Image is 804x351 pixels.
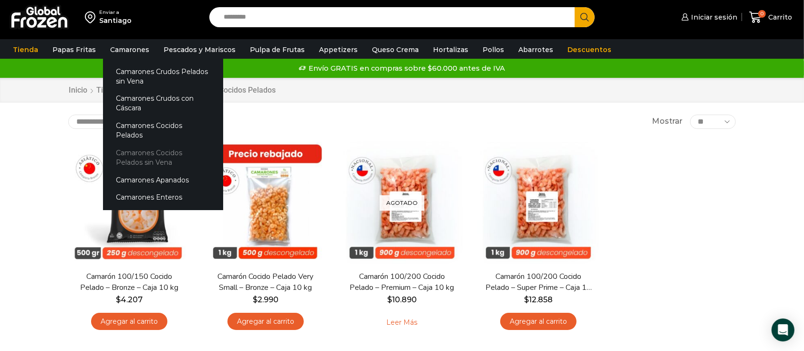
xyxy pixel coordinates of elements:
[428,41,473,59] a: Hortalizas
[253,295,278,304] bdi: 2.990
[387,295,392,304] span: $
[99,9,132,16] div: Enviar a
[478,41,509,59] a: Pollos
[68,85,276,96] nav: Breadcrumb
[68,115,190,129] select: Pedido de la tienda
[563,41,616,59] a: Descuentos
[245,41,309,59] a: Pulpa de Frutas
[380,195,424,211] p: Agotado
[575,7,595,27] button: Search button
[96,85,121,96] a: Tienda
[484,271,593,293] a: Camarón 100/200 Cocido Pelado – Super Prime – Caja 10 kg
[91,313,167,330] a: Agregar al carrito: “Camarón 100/150 Cocido Pelado - Bronze - Caja 10 kg”
[116,295,143,304] bdi: 4.207
[372,313,433,333] a: Leé más sobre “Camarón 100/200 Cocido Pelado - Premium - Caja 10 kg”
[758,10,766,18] span: 0
[227,313,304,330] a: Agregar al carrito: “Camarón Cocido Pelado Very Small - Bronze - Caja 10 kg”
[514,41,558,59] a: Abarrotes
[524,295,529,304] span: $
[211,271,320,293] a: Camarón Cocido Pelado Very Small – Bronze – Caja 10 kg
[500,313,577,330] a: Agregar al carrito: “Camarón 100/200 Cocido Pelado - Super Prime - Caja 10 kg”
[68,85,88,96] a: Inicio
[8,41,43,59] a: Tienda
[689,12,737,22] span: Iniciar sesión
[116,295,121,304] span: $
[99,16,132,25] div: Santiago
[103,189,223,206] a: Camarones Enteros
[766,12,792,22] span: Carrito
[679,8,737,27] a: Iniciar sesión
[314,41,362,59] a: Appetizers
[747,6,794,29] a: 0 Carrito
[74,271,184,293] a: Camarón 100/150 Cocido Pelado – Bronze – Caja 10 kg
[103,117,223,144] a: Camarones Cocidos Pelados
[253,295,258,304] span: $
[159,41,240,59] a: Pescados y Mariscos
[524,295,553,304] bdi: 12.858
[387,295,417,304] bdi: 10.890
[367,41,423,59] a: Queso Crema
[103,171,223,189] a: Camarones Apanados
[347,271,457,293] a: Camarón 100/200 Cocido Pelado – Premium – Caja 10 kg
[105,41,154,59] a: Camarones
[103,63,223,90] a: Camarones Crudos Pelados sin Vena
[652,116,683,127] span: Mostrar
[85,9,99,25] img: address-field-icon.svg
[48,41,101,59] a: Papas Fritas
[103,90,223,117] a: Camarones Crudos con Cáscara
[772,319,794,341] div: Open Intercom Messenger
[103,144,223,171] a: Camarones Cocidos Pelados sin Vena
[177,85,276,95] h1: Camarones Cocidos Pelados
